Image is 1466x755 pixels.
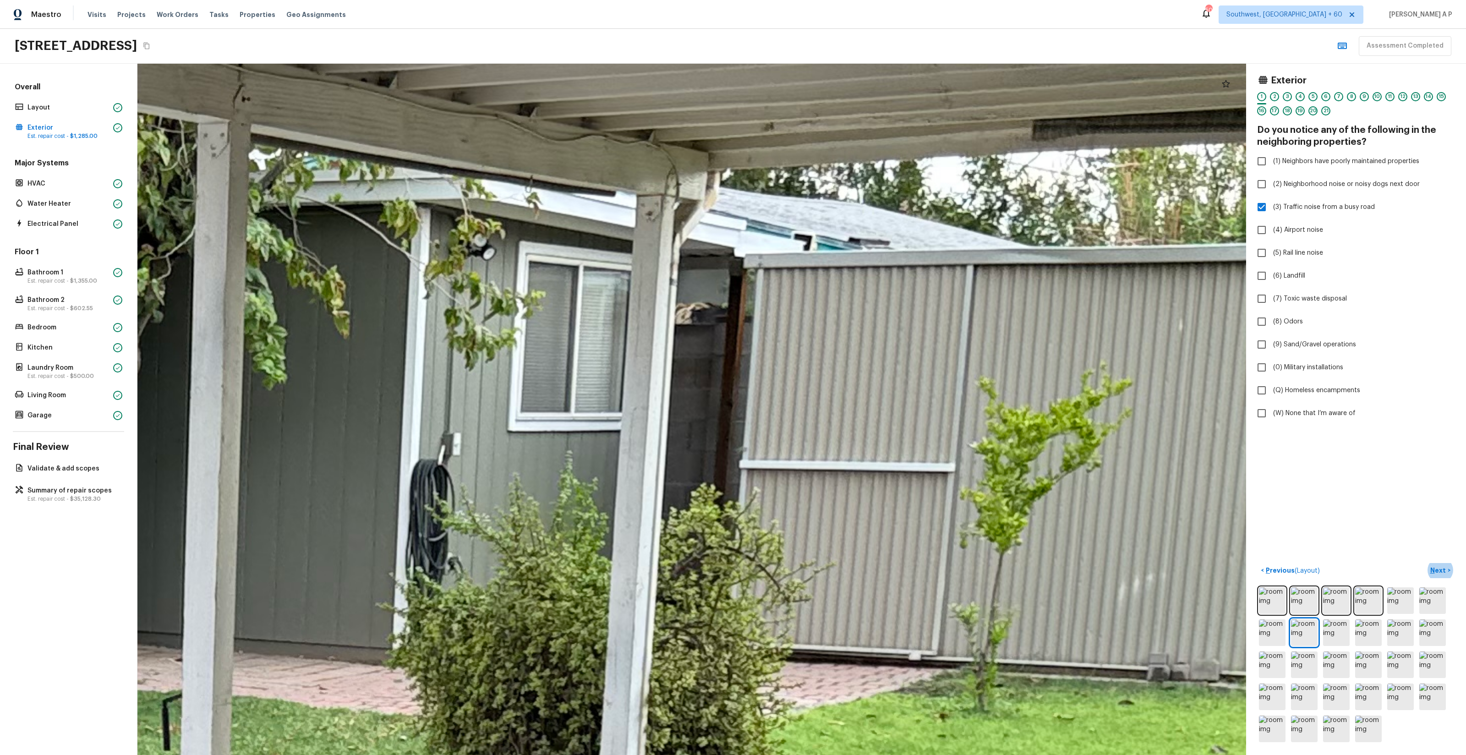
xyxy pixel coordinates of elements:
span: (7) Toxic waste disposal [1273,294,1347,303]
div: 17 [1270,106,1279,115]
div: 16 [1257,106,1266,115]
div: 7 [1334,92,1343,101]
span: Maestro [31,10,61,19]
span: Visits [88,10,106,19]
p: Previous [1264,566,1320,575]
button: <Previous(Layout) [1257,563,1324,578]
img: room img [1419,587,1446,614]
span: Projects [117,10,146,19]
p: Est. repair cost - [27,372,109,380]
p: Next [1430,566,1448,575]
p: Kitchen [27,343,109,352]
img: room img [1387,619,1414,646]
img: room img [1355,587,1382,614]
span: Work Orders [157,10,198,19]
span: (2) Neighborhood noise or noisy dogs next door [1273,180,1420,189]
p: Est. repair cost - [27,132,109,140]
span: ( Layout ) [1295,568,1320,574]
div: 9 [1360,92,1369,101]
div: 3 [1283,92,1292,101]
h5: Major Systems [13,158,124,170]
p: Water Heater [27,199,109,208]
p: Exterior [27,123,109,132]
img: room img [1419,684,1446,710]
div: 2 [1270,92,1279,101]
span: $35,128.30 [70,496,101,502]
img: room img [1291,684,1318,710]
span: $500.00 [70,373,94,379]
span: Tasks [209,11,229,18]
img: room img [1259,684,1285,710]
div: 14 [1424,92,1433,101]
button: Next> [1426,563,1455,578]
img: room img [1259,619,1285,646]
p: Est. repair cost - [27,495,119,503]
span: (W) None that I’m aware of [1273,409,1356,418]
span: $1,285.00 [70,133,98,139]
h4: Final Review [13,441,124,453]
div: 5 [1308,92,1318,101]
div: 13 [1411,92,1420,101]
img: room img [1259,587,1285,614]
div: 12 [1398,92,1407,101]
img: room img [1323,716,1350,742]
img: room img [1355,684,1382,710]
h2: [STREET_ADDRESS] [15,38,137,54]
p: Validate & add scopes [27,464,119,473]
div: 11 [1385,92,1395,101]
img: room img [1259,651,1285,678]
h4: Exterior [1271,75,1307,87]
p: Electrical Panel [27,219,109,229]
div: 15 [1437,92,1446,101]
img: room img [1259,716,1285,742]
div: 10 [1373,92,1382,101]
h4: Do you notice any of the following in the neighboring properties? [1257,124,1455,148]
p: Living Room [27,391,109,400]
p: Layout [27,103,109,112]
span: Properties [240,10,275,19]
p: Bathroom 1 [27,268,109,277]
p: Bedroom [27,323,109,332]
h5: Floor 1 [13,247,124,259]
img: room img [1291,651,1318,678]
span: (6) Landfill [1273,271,1305,280]
div: 21 [1321,106,1330,115]
img: room img [1323,684,1350,710]
img: room img [1323,651,1350,678]
span: Southwest, [GEOGRAPHIC_DATA] + 60 [1226,10,1342,19]
span: (0) Military installations [1273,363,1343,372]
div: 500 [1205,5,1212,15]
div: 20 [1308,106,1318,115]
span: Geo Assignments [286,10,346,19]
p: HVAC [27,179,109,188]
p: Laundry Room [27,363,109,372]
span: (4) Airport noise [1273,225,1323,235]
span: (3) Traffic noise from a busy road [1273,202,1375,212]
img: room img [1355,716,1382,742]
span: $602.55 [70,306,93,311]
p: Est. repair cost - [27,305,109,312]
img: room img [1291,716,1318,742]
div: 4 [1296,92,1305,101]
img: room img [1291,587,1318,614]
img: room img [1291,619,1318,646]
img: room img [1419,619,1446,646]
span: (5) Rail line noise [1273,248,1323,257]
div: 19 [1296,106,1305,115]
div: 8 [1347,92,1356,101]
img: room img [1387,587,1414,614]
img: room img [1355,651,1382,678]
h5: Overall [13,82,124,94]
img: room img [1387,684,1414,710]
img: room img [1323,619,1350,646]
span: (1) Neighbors have poorly maintained properties [1273,157,1419,166]
span: (9) Sand/Gravel operations [1273,340,1356,349]
span: (Q) Homeless encampments [1273,386,1360,395]
div: 1 [1257,92,1266,101]
p: Bathroom 2 [27,295,109,305]
div: 18 [1283,106,1292,115]
span: (8) Odors [1273,317,1303,326]
img: room img [1355,619,1382,646]
p: Summary of repair scopes [27,486,119,495]
p: Est. repair cost - [27,277,109,284]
